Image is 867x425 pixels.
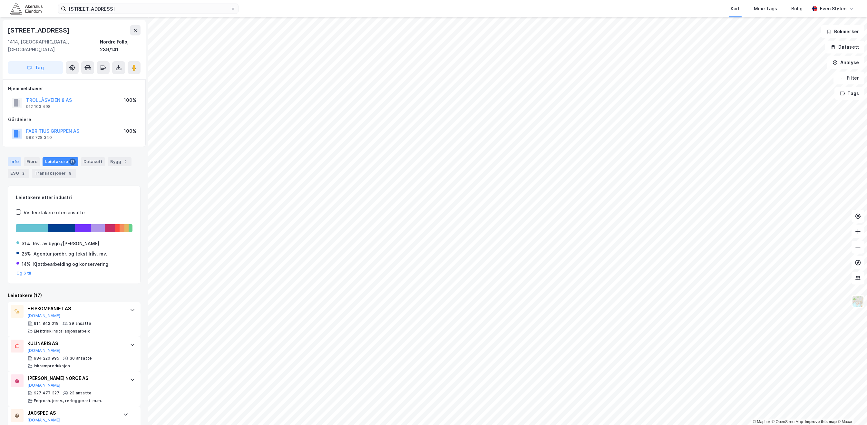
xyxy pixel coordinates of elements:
[100,38,141,53] div: Nordre Follo, 239/141
[20,170,27,177] div: 2
[27,340,123,347] div: KULINARIS AS
[81,157,105,166] div: Datasett
[33,240,99,247] div: Riv. av bygn./[PERSON_NAME]
[24,209,85,217] div: Vis leietakere uten ansatte
[69,321,91,326] div: 39 ansatte
[108,157,132,166] div: Bygg
[10,3,43,14] img: akershus-eiendom-logo.9091f326c980b4bce74ccdd9f866810c.svg
[8,157,21,166] div: Info
[8,169,29,178] div: ESG
[26,135,52,140] div: 983 728 340
[8,38,100,53] div: 1414, [GEOGRAPHIC_DATA], [GEOGRAPHIC_DATA]
[16,271,31,276] button: Og 6 til
[27,409,117,417] div: JACSPED AS
[821,25,864,38] button: Bokmerker
[26,104,51,109] div: 912 103 498
[70,356,92,361] div: 30 ansatte
[34,391,59,396] div: 927 477 327
[8,61,63,74] button: Tag
[772,420,803,424] a: OpenStreetMap
[34,329,91,334] div: Elektrisk installasjonsarbeid
[70,391,92,396] div: 23 ansatte
[833,72,864,84] button: Filter
[8,116,140,123] div: Gårdeiere
[124,96,136,104] div: 100%
[124,127,136,135] div: 100%
[834,87,864,100] button: Tags
[805,420,837,424] a: Improve this map
[34,398,102,403] div: Engrosh. jernv., rørleggerart. m.m.
[16,194,132,201] div: Leietakere etter industri
[8,292,141,299] div: Leietakere (17)
[34,321,59,326] div: 914 842 018
[34,356,59,361] div: 984 220 995
[27,305,123,313] div: HEISKOMPANIET AS
[731,5,740,13] div: Kart
[67,170,73,177] div: 9
[754,5,777,13] div: Mine Tags
[835,394,867,425] div: Kontrollprogram for chat
[825,41,864,53] button: Datasett
[27,383,61,388] button: [DOMAIN_NAME]
[34,250,107,258] div: Agentur jordbr. og tekstilråv. mv.
[27,374,123,382] div: [PERSON_NAME] NORGE AS
[8,85,140,92] div: Hjemmelshaver
[753,420,771,424] a: Mapbox
[66,4,230,14] input: Søk på adresse, matrikkel, gårdeiere, leietakere eller personer
[22,240,30,247] div: 31%
[32,169,76,178] div: Transaksjoner
[43,157,78,166] div: Leietakere
[122,159,129,165] div: 2
[8,25,71,35] div: [STREET_ADDRESS]
[827,56,864,69] button: Analyse
[33,260,108,268] div: Kjøttbearbeiding og konservering
[791,5,803,13] div: Bolig
[27,313,61,318] button: [DOMAIN_NAME]
[24,157,40,166] div: Eiere
[820,5,846,13] div: Even Stølen
[852,295,864,307] img: Z
[22,250,31,258] div: 25%
[835,394,867,425] iframe: Chat Widget
[69,159,76,165] div: 17
[34,363,70,369] div: Iskremproduksjon
[22,260,31,268] div: 14%
[27,418,61,423] button: [DOMAIN_NAME]
[27,348,61,353] button: [DOMAIN_NAME]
